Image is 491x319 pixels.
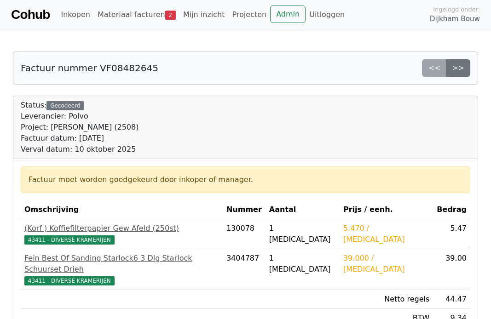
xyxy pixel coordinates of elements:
td: Netto regels [340,290,433,309]
th: Aantal [266,200,340,219]
th: Nummer [223,200,266,219]
a: Admin [270,6,306,23]
div: Factuur moet worden goedgekeurd door inkoper of manager. [29,174,462,185]
td: 44.47 [433,290,470,309]
div: Project: [PERSON_NAME] (2508) [21,122,139,133]
span: 43411 - DIVERSE KRAMERIJEN [24,276,115,285]
h5: Factuur nummer VF08482645 [21,63,158,74]
a: Mijn inzicht [179,6,229,24]
a: Cohub [11,4,50,26]
div: 5.470 / [MEDICAL_DATA] [343,223,429,245]
th: Omschrijving [21,200,223,219]
a: Projecten [228,6,270,24]
th: Prijs / eenh. [340,200,433,219]
div: Fein Best Of Sanding Starlock6 3 Dlg Starlock Schuurset Drieh [24,253,219,275]
td: 39.00 [433,249,470,290]
a: Materiaal facturen2 [94,6,179,24]
span: Ingelogd onder: [433,5,480,14]
th: Bedrag [433,200,470,219]
div: 1 [MEDICAL_DATA] [269,253,336,275]
a: Uitloggen [306,6,348,24]
a: Inkopen [57,6,93,24]
div: Status: [21,100,139,155]
div: Factuur datum: [DATE] [21,133,139,144]
a: (Korf ) Koffiefilterpapier Gew Afeld (250st)43411 - DIVERSE KRAMERIJEN [24,223,219,245]
span: 2 [165,11,176,20]
td: 3404787 [223,249,266,290]
span: 43411 - DIVERSE KRAMERIJEN [24,235,115,245]
div: 39.000 / [MEDICAL_DATA] [343,253,429,275]
a: >> [446,59,470,77]
td: 130078 [223,219,266,249]
div: Leverancier: Polvo [21,111,139,122]
div: (Korf ) Koffiefilterpapier Gew Afeld (250st) [24,223,219,234]
a: Fein Best Of Sanding Starlock6 3 Dlg Starlock Schuurset Drieh43411 - DIVERSE KRAMERIJEN [24,253,219,286]
div: 1 [MEDICAL_DATA] [269,223,336,245]
div: Verval datum: 10 oktober 2025 [21,144,139,155]
td: 5.47 [433,219,470,249]
span: Dijkham Bouw [430,14,480,24]
div: Gecodeerd [46,101,84,110]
